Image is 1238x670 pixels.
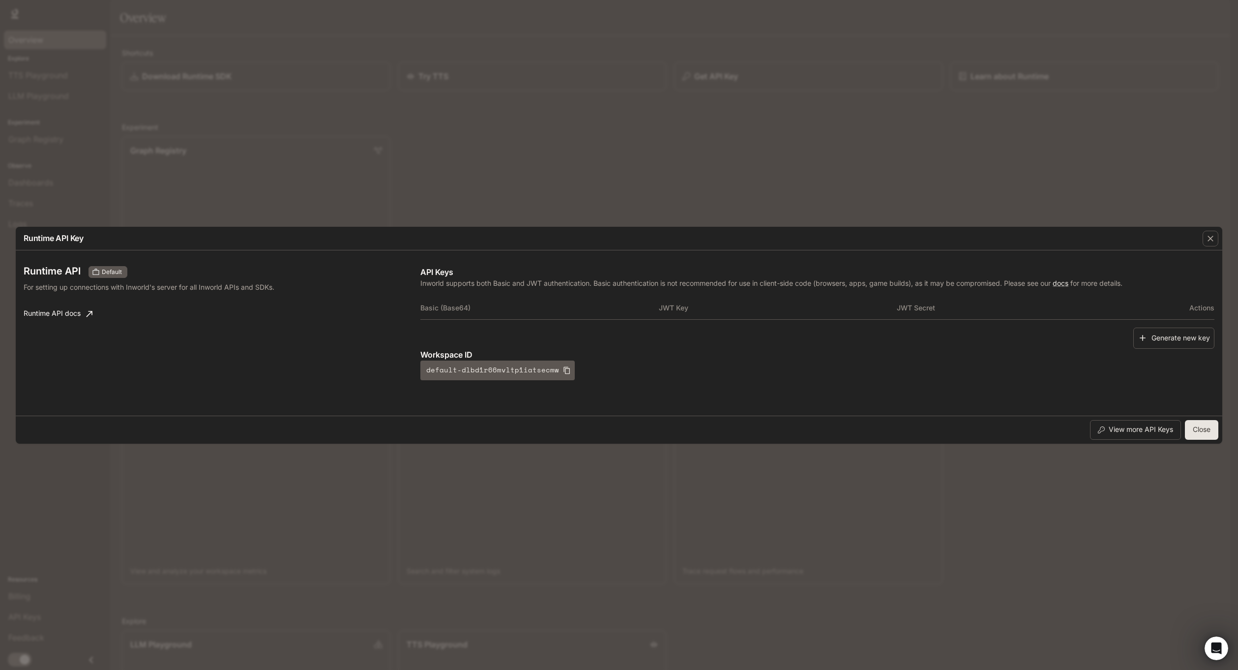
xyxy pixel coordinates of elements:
p: Inworld supports both Basic and JWT authentication. Basic authentication is not recommended for u... [420,278,1214,288]
button: Close [1185,420,1218,440]
button: default-dlbd1r66mvltp1iatsecmw [420,361,575,380]
p: Runtime API Key [24,232,84,244]
button: View more API Keys [1090,420,1181,440]
iframe: Intercom live chat [1205,637,1228,660]
h3: Runtime API [24,266,81,276]
th: Basic (Base64) [420,296,658,320]
a: Runtime API docs [20,304,96,324]
p: Workspace ID [420,349,1214,361]
p: API Keys [420,266,1214,278]
button: Generate new key [1133,328,1214,349]
th: JWT Key [659,296,897,320]
p: For setting up connections with Inworld's server for all Inworld APIs and SDKs. [24,282,315,292]
div: These keys will apply to your current workspace only [88,266,127,278]
span: Default [98,268,126,276]
a: docs [1053,279,1068,287]
th: JWT Secret [897,296,1135,320]
th: Actions [1135,296,1214,320]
